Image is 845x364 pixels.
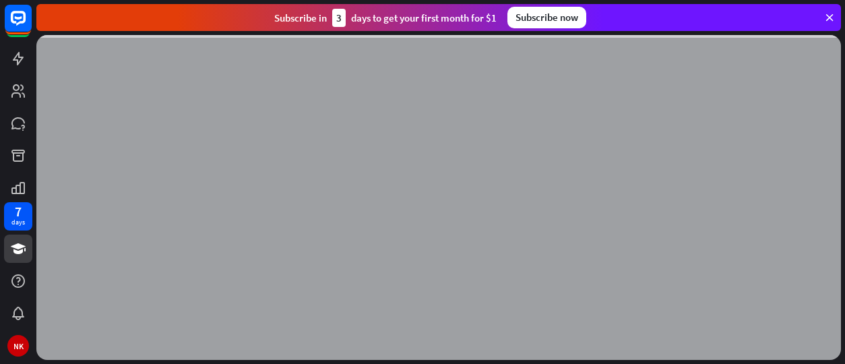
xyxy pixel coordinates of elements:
[11,218,25,227] div: days
[15,206,22,218] div: 7
[7,335,29,357] div: NK
[274,9,497,27] div: Subscribe in days to get your first month for $1
[332,9,346,27] div: 3
[4,202,32,231] a: 7 days
[507,7,586,28] div: Subscribe now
